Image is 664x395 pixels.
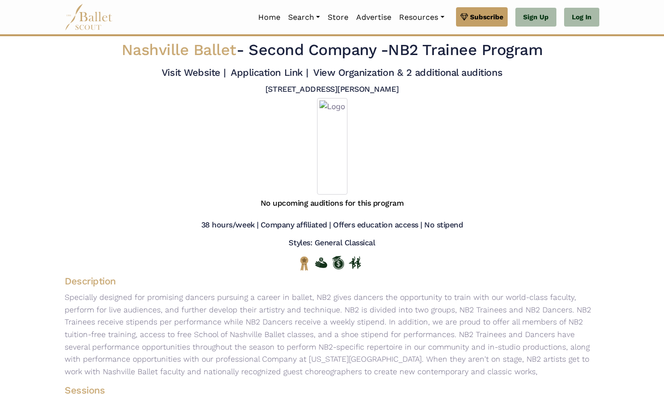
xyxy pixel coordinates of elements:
[122,41,236,59] span: Nashville Ballet
[332,256,344,269] img: Offers Scholarship
[470,12,503,22] span: Subscribe
[162,67,226,78] a: Visit Website |
[298,256,310,271] img: National
[111,40,553,60] h2: - NB2 Trainee Program
[261,198,404,209] h5: No upcoming auditions for this program
[284,7,324,28] a: Search
[349,256,361,269] img: In Person
[261,220,331,230] h5: Company affiliated |
[515,8,556,27] a: Sign Up
[254,7,284,28] a: Home
[460,12,468,22] img: gem.svg
[317,98,347,195] img: Logo
[201,220,259,230] h5: 38 hours/week |
[313,67,502,78] a: View Organization & 2 additional auditions
[265,85,399,95] h5: [STREET_ADDRESS][PERSON_NAME]
[395,7,448,28] a: Resources
[456,7,508,27] a: Subscribe
[289,238,375,248] h5: Styles: General Classical
[231,67,308,78] a: Application Link |
[324,7,352,28] a: Store
[315,257,327,268] img: Offers Financial Aid
[424,220,463,230] h5: No stipend
[352,7,395,28] a: Advertise
[57,275,607,287] h4: Description
[249,41,388,59] span: Second Company -
[333,220,422,230] h5: Offers education access |
[564,8,599,27] a: Log In
[57,291,607,378] p: Specially designed for promising dancers pursuing a career in ballet, NB2 gives dancers the oppor...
